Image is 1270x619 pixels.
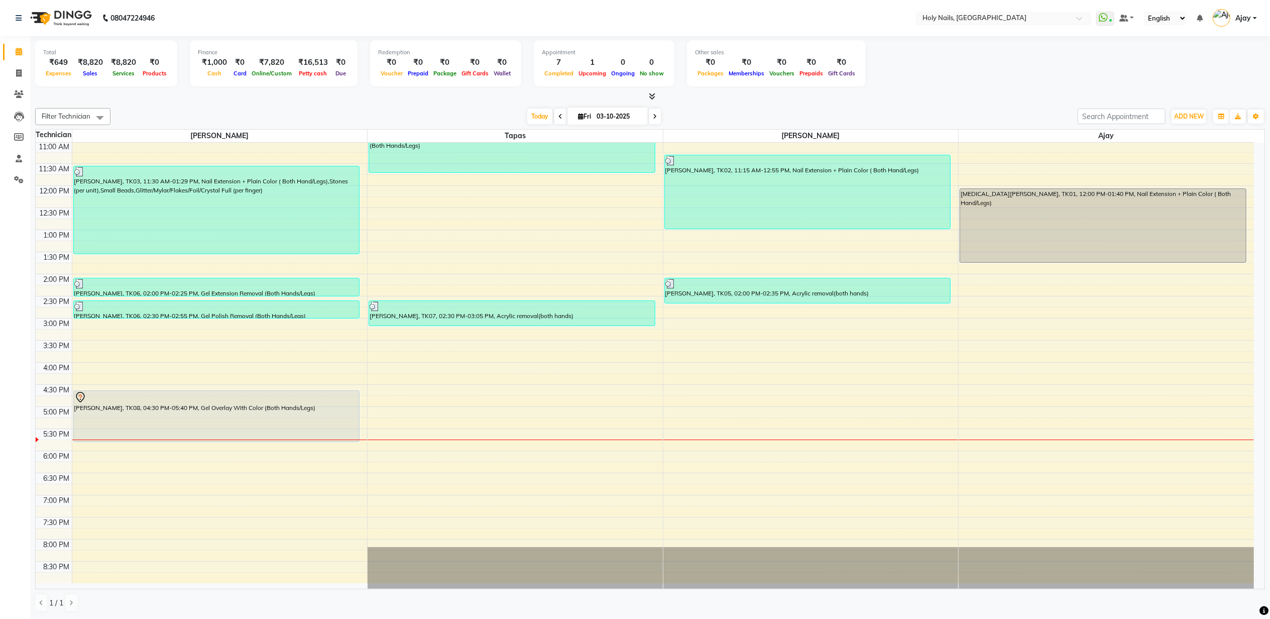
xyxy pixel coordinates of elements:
[369,301,655,326] div: [PERSON_NAME], TK07, 02:30 PM-03:05 PM, Acrylic removal(both hands)
[231,70,249,77] span: Card
[491,57,513,68] div: ₹0
[42,385,72,395] div: 4:30 PM
[198,48,350,57] div: Finance
[542,70,576,77] span: Completed
[49,598,63,608] span: 1 / 1
[42,540,72,550] div: 8:00 PM
[81,70,100,77] span: Sales
[767,70,797,77] span: Vouchers
[1172,110,1206,124] button: ADD NEW
[26,4,94,32] img: logo
[249,57,294,68] div: ₹7,820
[37,142,72,152] div: 11:00 AM
[609,70,637,77] span: Ongoing
[369,122,655,172] div: [PERSON_NAME], TK04, 10:30 AM-11:40 AM, Gel Polish-Shellac (Both Hands/Legs),Gel Polish Removal (...
[74,301,360,318] div: [PERSON_NAME], TK06, 02:30 PM-02:55 PM, Gel Polish Removal (Both Hands/Legs)
[826,70,858,77] span: Gift Cards
[42,407,72,418] div: 5:00 PM
[665,155,951,229] div: [PERSON_NAME], TK02, 11:15 AM-12:55 PM, Nail Extension + Plain Color ( Both Hand/Legs)
[42,112,90,120] span: Filter Technician
[459,70,491,77] span: Gift Cards
[74,166,360,254] div: [PERSON_NAME], TK03, 11:30 AM-01:29 PM, Nail Extension + Plain Color ( Both Hand/Legs),Stones (pe...
[42,363,72,373] div: 4:00 PM
[1174,113,1204,120] span: ADD NEW
[42,473,72,484] div: 6:30 PM
[826,57,858,68] div: ₹0
[42,495,72,506] div: 7:00 PM
[140,70,169,77] span: Products
[576,57,609,68] div: 1
[378,70,405,77] span: Voucher
[797,57,826,68] div: ₹0
[74,57,107,68] div: ₹8,820
[43,48,169,57] div: Total
[594,109,644,124] input: 2025-10-03
[333,70,349,77] span: Due
[42,429,72,440] div: 5:30 PM
[74,278,360,296] div: [PERSON_NAME], TK06, 02:00 PM-02:25 PM, Gel Extension Removal (Both Hands/Legs)
[294,57,332,68] div: ₹16,513
[767,57,797,68] div: ₹0
[663,130,959,142] span: [PERSON_NAME]
[72,130,368,142] span: [PERSON_NAME]
[368,130,663,142] span: Tapas
[405,57,431,68] div: ₹0
[1213,9,1230,27] img: Ajay
[491,70,513,77] span: Wallet
[959,130,1254,142] span: Ajay
[43,57,74,68] div: ₹649
[110,4,155,32] b: 08047224946
[576,70,609,77] span: Upcoming
[231,57,249,68] div: ₹0
[42,319,72,329] div: 3:00 PM
[542,57,576,68] div: 7
[405,70,431,77] span: Prepaid
[527,109,552,124] span: Today
[42,252,72,263] div: 1:30 PM
[797,70,826,77] span: Prepaids
[459,57,491,68] div: ₹0
[332,57,350,68] div: ₹0
[431,57,459,68] div: ₹0
[297,70,330,77] span: Petty cash
[74,391,360,442] div: [PERSON_NAME], TK08, 04:30 PM-05:40 PM, Gel Overlay With Color (Both Hands/Legs)
[38,186,72,196] div: 12:00 PM
[42,341,72,351] div: 3:30 PM
[575,113,594,120] span: Fri
[42,296,72,307] div: 2:30 PM
[37,164,72,174] div: 11:30 AM
[110,70,137,77] span: Services
[249,70,294,77] span: Online/Custom
[726,57,767,68] div: ₹0
[637,70,666,77] span: No show
[43,70,74,77] span: Expenses
[609,57,637,68] div: 0
[542,48,666,57] div: Appointment
[1078,109,1166,124] input: Search Appointment
[1235,13,1251,24] span: Ajay
[695,48,858,57] div: Other sales
[378,48,513,57] div: Redemption
[107,57,140,68] div: ₹8,820
[38,208,72,219] div: 12:30 PM
[205,70,224,77] span: Cash
[198,57,231,68] div: ₹1,000
[695,57,726,68] div: ₹0
[42,451,72,462] div: 6:00 PM
[36,130,72,140] div: Technician
[378,57,405,68] div: ₹0
[695,70,726,77] span: Packages
[42,518,72,528] div: 7:30 PM
[665,278,951,303] div: [PERSON_NAME], TK05, 02:00 PM-02:35 PM, Acrylic removal(both hands)
[42,274,72,285] div: 2:00 PM
[42,562,72,572] div: 8:30 PM
[140,57,169,68] div: ₹0
[637,57,666,68] div: 0
[431,70,459,77] span: Package
[42,230,72,241] div: 1:00 PM
[726,70,767,77] span: Memberships
[960,189,1246,262] div: [MEDICAL_DATA][PERSON_NAME], TK01, 12:00 PM-01:40 PM, Nail Extension + Plain Color ( Both Hand/Legs)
